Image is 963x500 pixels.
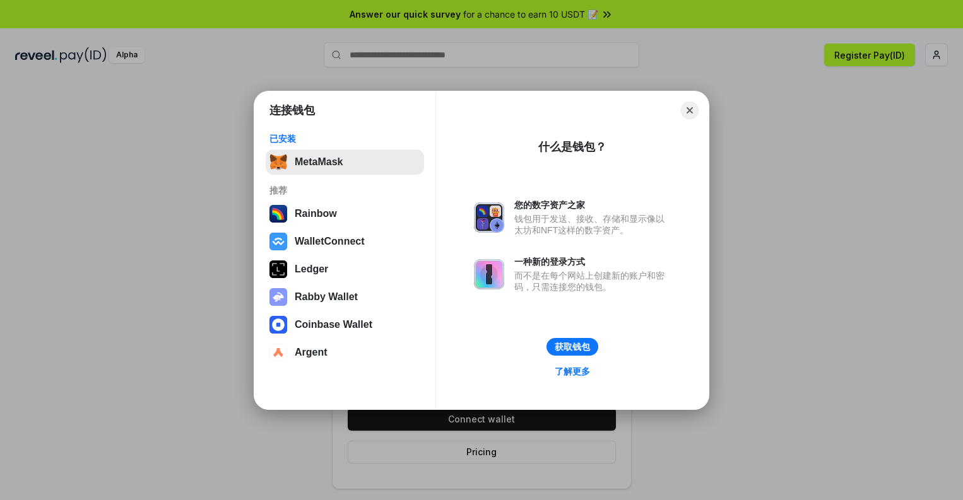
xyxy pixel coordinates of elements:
h1: 连接钱包 [269,103,315,118]
button: MetaMask [266,149,424,175]
div: 推荐 [269,185,420,196]
img: svg+xml,%3Csvg%20xmlns%3D%22http%3A%2F%2Fwww.w3.org%2F2000%2Fsvg%22%20width%3D%2228%22%20height%3... [269,260,287,278]
img: svg+xml,%3Csvg%20xmlns%3D%22http%3A%2F%2Fwww.w3.org%2F2000%2Fsvg%22%20fill%3D%22none%22%20viewBox... [474,259,504,289]
img: svg+xml,%3Csvg%20xmlns%3D%22http%3A%2F%2Fwww.w3.org%2F2000%2Fsvg%22%20fill%3D%22none%22%20viewBox... [474,202,504,233]
div: 一种新的登录方式 [514,256,671,267]
div: MetaMask [295,156,343,168]
button: Rainbow [266,201,424,226]
img: svg+xml,%3Csvg%20width%3D%22120%22%20height%3D%22120%22%20viewBox%3D%220%200%20120%20120%22%20fil... [269,205,287,223]
div: 已安装 [269,133,420,144]
div: 获取钱包 [555,341,590,352]
div: 什么是钱包？ [538,139,606,154]
a: 了解更多 [547,363,598,380]
img: svg+xml,%3Csvg%20width%3D%2228%22%20height%3D%2228%22%20viewBox%3D%220%200%2028%2028%22%20fill%3D... [269,344,287,361]
button: WalletConnect [266,229,424,254]
img: svg+xml,%3Csvg%20xmlns%3D%22http%3A%2F%2Fwww.w3.org%2F2000%2Fsvg%22%20fill%3D%22none%22%20viewBox... [269,288,287,306]
div: Rainbow [295,208,337,219]
div: 而不是在每个网站上创建新的账户和密码，只需连接您的钱包。 [514,270,671,293]
img: svg+xml,%3Csvg%20width%3D%2228%22%20height%3D%2228%22%20viewBox%3D%220%200%2028%2028%22%20fill%3D... [269,233,287,250]
div: Argent [295,347,328,358]
button: Argent [266,340,424,365]
button: Coinbase Wallet [266,312,424,337]
div: 了解更多 [555,366,590,377]
button: 获取钱包 [546,338,598,356]
div: 钱包用于发送、接收、存储和显示像以太坊和NFT这样的数字资产。 [514,213,671,236]
img: svg+xml,%3Csvg%20width%3D%2228%22%20height%3D%2228%22%20viewBox%3D%220%200%2028%2028%22%20fill%3D... [269,316,287,334]
div: WalletConnect [295,236,365,247]
div: Ledger [295,264,328,275]
div: Rabby Wallet [295,291,358,303]
img: svg+xml,%3Csvg%20fill%3D%22none%22%20height%3D%2233%22%20viewBox%3D%220%200%2035%2033%22%20width%... [269,153,287,171]
button: Rabby Wallet [266,284,424,310]
button: Ledger [266,257,424,282]
button: Close [681,102,699,119]
div: 您的数字资产之家 [514,199,671,211]
div: Coinbase Wallet [295,319,372,330]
